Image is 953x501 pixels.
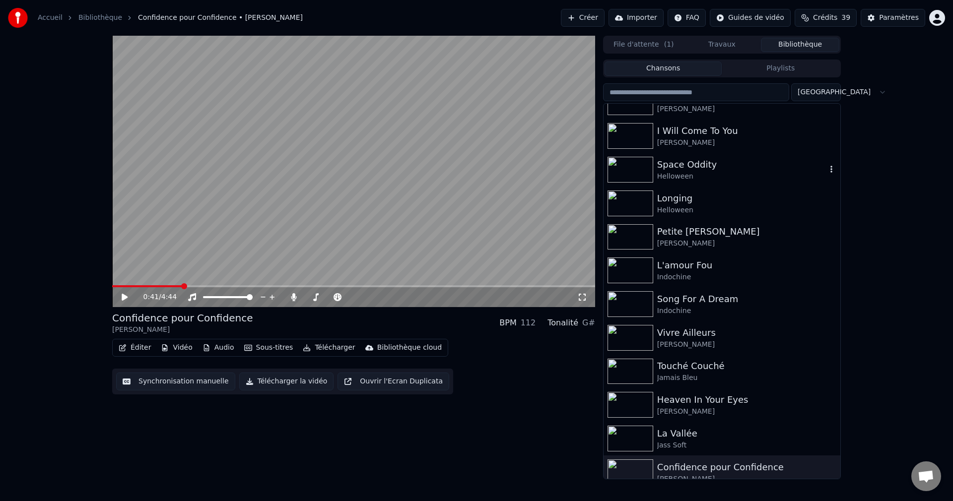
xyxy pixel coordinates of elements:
[338,373,449,390] button: Ouvrir l'Ecran Duplicata
[499,317,516,329] div: BPM
[143,292,159,302] span: 0:41
[239,373,334,390] button: Télécharger la vidéo
[657,326,836,340] div: Vivre Ailleurs
[547,317,578,329] div: Tonalité
[657,393,836,407] div: Heaven In Your Eyes
[377,343,442,353] div: Bibliothèque cloud
[38,13,63,23] a: Accueil
[138,13,303,23] span: Confidence pour Confidence • [PERSON_NAME]
[112,325,253,335] div: [PERSON_NAME]
[657,359,836,373] div: Touché Couché
[657,427,836,440] div: La Vallée
[605,38,683,52] button: File d'attente
[143,292,167,302] div: /
[78,13,122,23] a: Bibliothèque
[657,205,836,215] div: Helloween
[657,340,836,350] div: [PERSON_NAME]
[657,124,836,138] div: I Will Come To You
[668,9,706,27] button: FAQ
[115,341,155,355] button: Éditer
[8,8,28,28] img: youka
[657,272,836,282] div: Indochine
[157,341,196,355] button: Vidéo
[710,9,791,27] button: Guides de vidéo
[657,239,836,249] div: [PERSON_NAME]
[813,13,837,23] span: Crédits
[861,9,925,27] button: Paramètres
[657,292,836,306] div: Song For A Dream
[722,62,839,76] button: Playlists
[657,258,836,272] div: L'amour Fou
[798,87,871,97] span: [GEOGRAPHIC_DATA]
[657,440,836,450] div: Jass Soft
[609,9,664,27] button: Importer
[657,460,836,474] div: Confidence pour Confidence
[761,38,839,52] button: Bibliothèque
[795,9,857,27] button: Crédits39
[657,158,826,172] div: Space Oddity
[521,317,536,329] div: 112
[657,104,836,114] div: [PERSON_NAME]
[605,62,722,76] button: Chansons
[299,341,359,355] button: Télécharger
[657,373,836,383] div: Jamais Bleu
[112,311,253,325] div: Confidence pour Confidence
[664,40,674,50] span: ( 1 )
[38,13,303,23] nav: breadcrumb
[582,317,595,329] div: G#
[240,341,297,355] button: Sous-titres
[911,461,941,491] a: Ouvrir le chat
[657,138,836,148] div: [PERSON_NAME]
[657,191,836,205] div: Longing
[199,341,238,355] button: Audio
[879,13,919,23] div: Paramètres
[657,306,836,316] div: Indochine
[161,292,177,302] span: 4:44
[841,13,850,23] span: 39
[657,225,836,239] div: Petite [PERSON_NAME]
[116,373,235,390] button: Synchronisation manuelle
[561,9,605,27] button: Créer
[657,172,826,182] div: Helloween
[657,407,836,417] div: [PERSON_NAME]
[657,474,836,484] div: [PERSON_NAME]
[683,38,761,52] button: Travaux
